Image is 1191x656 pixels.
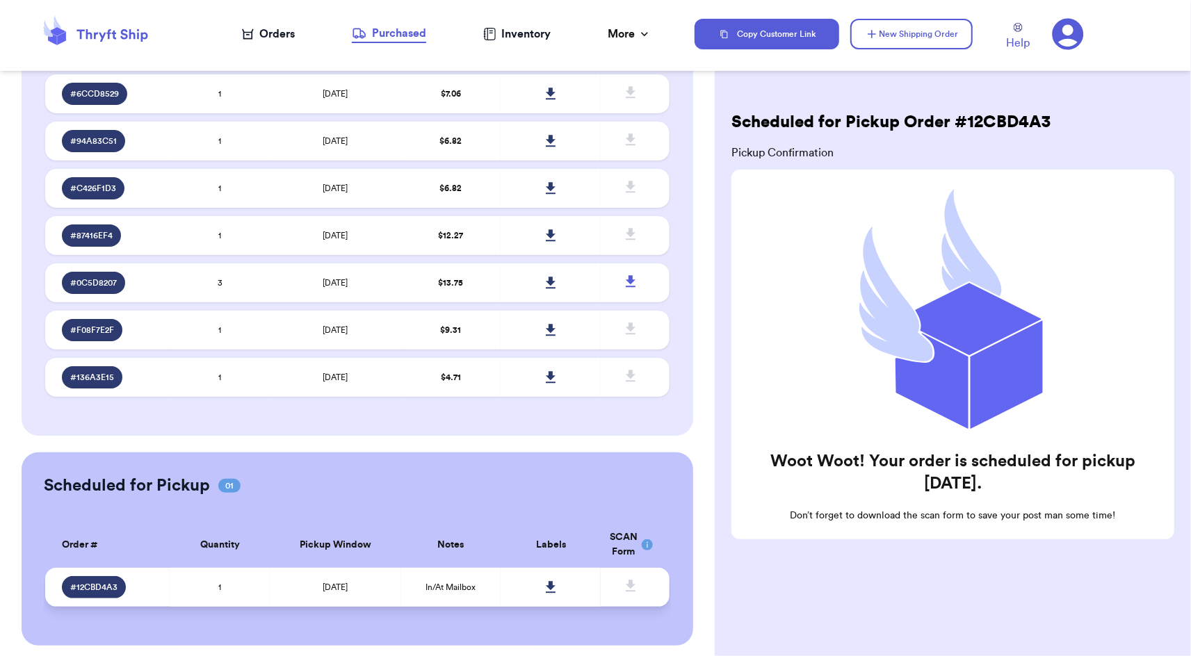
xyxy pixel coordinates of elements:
span: 1 [218,184,221,192]
h2: Scheduled for Pickup Order # 12CBD4A3 [731,111,1051,133]
span: [DATE] [323,231,348,240]
span: 1 [218,90,221,98]
div: SCAN Form [609,530,653,559]
span: $ 6.82 [440,137,462,145]
span: [DATE] [323,583,348,591]
span: Pickup Confirmation [731,145,1174,161]
a: Orders [242,26,295,42]
th: Labels [501,522,601,568]
span: [DATE] [323,326,348,334]
span: # 136A3E15 [70,372,114,383]
span: [DATE] [323,373,348,382]
span: $ 9.31 [441,326,462,334]
a: Help [1006,23,1030,51]
span: $ 7.06 [441,90,461,98]
div: Purchased [352,25,426,42]
span: [DATE] [323,279,348,287]
span: In/At Mailbox [426,583,476,591]
span: 1 [218,583,221,591]
span: 1 [218,231,221,240]
span: $ 13.75 [439,279,464,287]
span: $ 12.27 [439,231,464,240]
span: # 12CBD4A3 [70,582,118,593]
th: Order # [45,522,170,568]
div: More [608,26,651,42]
th: Quantity [170,522,270,568]
span: # 87416EF4 [70,230,113,241]
span: [DATE] [323,184,348,192]
span: $ 6.82 [440,184,462,192]
h2: Scheduled for Pickup [44,475,210,497]
span: 01 [218,479,241,493]
span: $ 4.71 [441,373,461,382]
button: New Shipping Order [850,19,973,49]
th: Pickup Window [270,522,401,568]
span: [DATE] [323,137,348,145]
th: Notes [401,522,501,568]
span: 3 [218,279,222,287]
button: Copy Customer Link [695,19,839,49]
span: # 94A83C51 [70,136,117,147]
a: Purchased [352,25,426,43]
span: Help [1006,35,1030,51]
span: 1 [218,137,221,145]
span: 1 [218,373,221,382]
span: # 0C5D8207 [70,277,117,288]
span: # 6CCD8529 [70,88,119,99]
span: # F08F7E2F [70,325,114,336]
h2: Woot Woot! Your order is scheduled for pickup [DATE]. [748,450,1158,495]
a: Inventory [483,26,551,42]
p: Don’t forget to download the scan form to save your post man some time! [790,509,1115,523]
span: # C426F1D3 [70,183,116,194]
span: 1 [218,326,221,334]
span: [DATE] [323,90,348,98]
